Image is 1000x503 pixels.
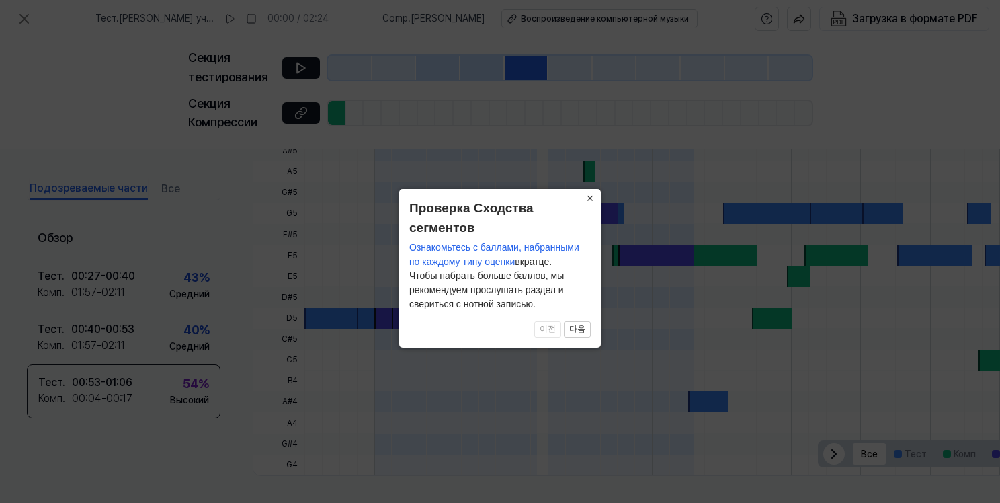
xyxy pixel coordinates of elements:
ya-tr-span: × [587,192,594,205]
button: 이전 [534,321,561,338]
ya-tr-span: 이전 [540,324,556,334]
button: Закрыть [579,189,601,208]
ya-tr-span: 다음 [569,324,585,334]
ya-tr-span: Ознакомьтесь с баллами, набранными по каждому типу оценки [409,242,579,267]
button: 다음 [564,321,591,338]
ya-tr-span: Чтобы набрать больше баллов, мы рекомендуем прослушать раздел и свериться с нотной записью. [409,270,564,309]
ya-tr-span: вкратце. [515,256,552,267]
ya-tr-span: Проверка Сходства сегментов [409,201,534,235]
